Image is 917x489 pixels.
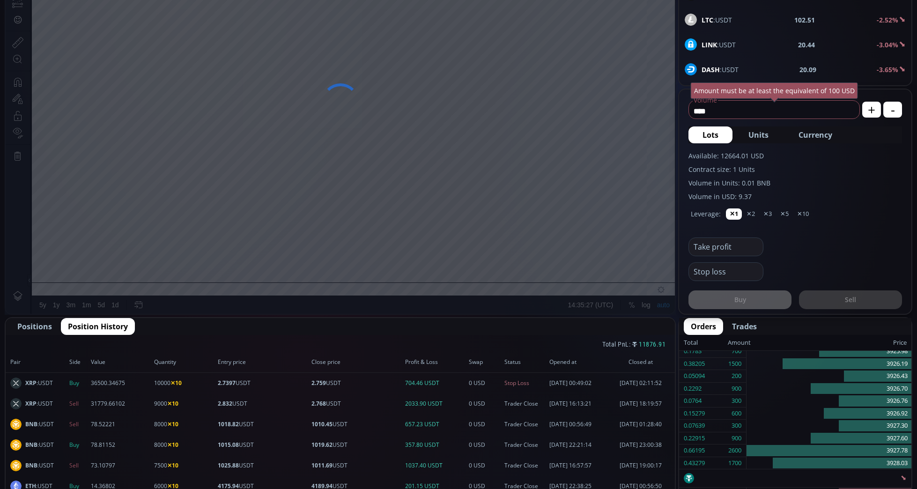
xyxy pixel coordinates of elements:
[180,23,185,30] div: C
[218,441,239,449] b: 1015.08
[747,407,911,420] div: 3926.92
[311,420,402,429] span: USDT
[311,400,326,407] b: 2.768
[469,461,502,470] span: 0 USD
[154,420,214,429] span: 8000
[732,420,741,432] div: 300
[311,420,333,428] b: 1010.45
[469,379,502,387] span: 0 USD
[747,445,911,457] div: 3927.78
[25,379,53,387] span: :USDT
[161,23,165,30] div: L
[732,432,741,445] div: 900
[684,345,702,357] div: 0.1783
[405,420,466,429] span: 657.23 USDT
[25,441,37,449] b: BNB
[91,461,151,470] span: 73.10797
[126,5,153,13] div: Compare
[688,151,902,161] label: Available: 12664.01 USD
[684,407,705,420] div: 0.15279
[141,23,146,30] div: H
[684,358,705,370] div: 0.38205
[311,441,402,449] span: USDT
[793,208,813,220] button: ✕10
[636,411,645,418] div: log
[747,457,911,469] div: 3928.03
[549,379,608,387] span: [DATE] 00:49:02
[91,379,151,387] span: 36500.34675
[702,40,736,50] span: :USDT
[69,461,88,470] span: Sell
[877,65,898,74] b: -3.65%
[167,420,178,428] b: ✕10
[311,461,333,469] b: 1011.69
[633,406,648,423] div: Toggle Log Scale
[61,318,135,335] button: Position History
[218,461,309,470] span: USDT
[684,432,705,445] div: 0.22915
[147,23,158,30] div: 0.00
[725,318,764,335] button: Trades
[175,5,203,13] div: Indicators
[747,370,911,383] div: 3926.43
[34,411,41,418] div: 5y
[549,400,608,408] span: [DATE] 16:13:21
[684,420,705,432] div: 0.07639
[45,22,60,30] div: 1D
[25,420,37,428] b: BNB
[732,395,741,407] div: 300
[25,461,54,470] span: :USDT
[167,400,178,407] b: ✕10
[639,340,666,349] span: 11876.91
[728,358,741,370] div: 1500
[61,411,70,418] div: 3m
[17,321,52,332] span: Positions
[76,411,85,418] div: 1m
[732,345,741,357] div: 700
[798,40,815,50] b: 20.44
[691,321,716,332] span: Orders
[91,420,151,429] span: 78.52221
[218,358,309,366] span: Entry price
[6,335,675,352] div: Total PnL:
[218,379,236,387] b: 2.7397
[611,379,670,387] span: [DATE] 02:11:52
[218,379,309,387] span: USDT
[25,420,54,429] span: :USDT
[747,358,911,370] div: 3926.19
[218,400,232,407] b: 2.832
[611,358,670,366] span: Closed at
[732,370,741,382] div: 200
[405,358,466,366] span: Profit & Loss
[69,420,88,429] span: Sell
[732,383,741,395] div: 900
[799,129,832,141] span: Currency
[469,441,502,449] span: 0 USD
[688,164,902,174] label: Contract size: 1 Units
[199,23,258,30] div: −3874.36 (−100.00%)
[648,406,667,423] div: Toggle Auto Scale
[702,40,717,49] b: LINK
[549,461,608,470] span: [DATE] 16:57:57
[862,102,881,118] button: +
[405,400,466,408] span: 2033.90 USDT
[611,420,670,429] span: [DATE] 01:28:40
[651,411,664,418] div: auto
[504,461,547,470] span: Trader Close
[747,420,911,432] div: 3927.30
[311,400,402,408] span: USDT
[549,358,608,366] span: Opened at
[504,420,547,429] span: Trader Close
[684,457,705,469] div: 0.43279
[69,358,88,366] span: Side
[684,318,723,335] button: Orders
[776,208,792,220] button: ✕5
[122,23,127,30] div: O
[106,22,114,30] div: Market open
[170,379,182,387] b: ✕10
[469,358,502,366] span: Swap
[405,441,466,449] span: 357.80 USDT
[728,337,751,349] div: Amount
[167,441,178,449] b: ✕10
[154,358,214,366] span: Quantity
